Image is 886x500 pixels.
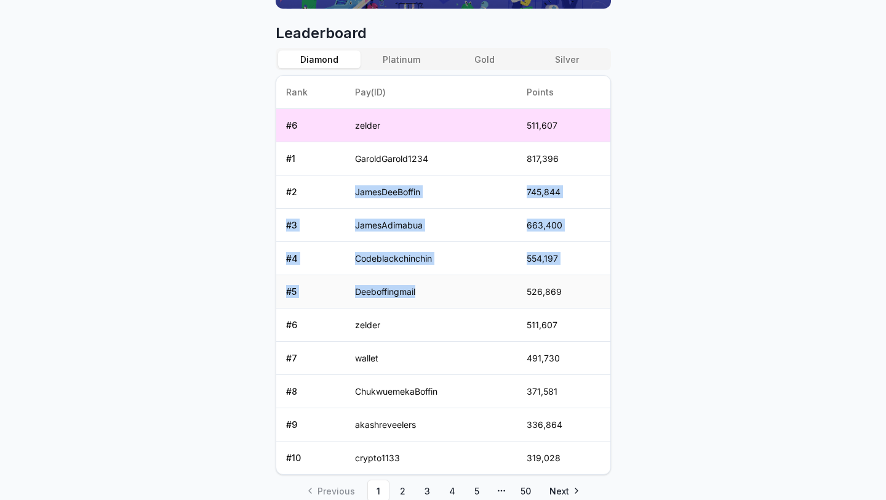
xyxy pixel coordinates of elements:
[278,50,361,68] button: Diamond
[276,442,346,475] td: # 10
[345,375,517,408] td: ChukwuemekaBoffin
[345,242,517,275] td: Codeblackchinchin
[517,109,610,142] td: 511,607
[345,308,517,342] td: zelder
[276,23,611,43] span: Leaderboard
[276,408,346,442] td: # 9
[345,342,517,375] td: wallet
[276,175,346,209] td: # 2
[276,275,346,308] td: # 5
[517,175,610,209] td: 745,844
[361,50,443,68] button: Platinum
[517,142,610,175] td: 817,396
[276,375,346,408] td: # 8
[345,76,517,109] th: Pay(ID)
[345,142,517,175] td: GaroldGarold1234
[517,308,610,342] td: 511,607
[517,242,610,275] td: 554,197
[345,442,517,475] td: crypto1133
[517,375,610,408] td: 371,581
[276,242,346,275] td: # 4
[517,408,610,442] td: 336,864
[276,109,346,142] td: # 6
[276,209,346,242] td: # 3
[443,50,525,68] button: Gold
[517,275,610,308] td: 526,869
[525,50,608,68] button: Silver
[549,485,569,498] span: Next
[345,275,517,308] td: Deeboffingmail
[517,209,610,242] td: 663,400
[345,175,517,209] td: JamesDeeBoffin
[345,109,517,142] td: zelder
[276,76,346,109] th: Rank
[276,142,346,175] td: # 1
[517,76,610,109] th: Points
[345,408,517,442] td: akashreveelers
[345,209,517,242] td: JamesAdimabua
[276,342,346,375] td: # 7
[517,342,610,375] td: 491,730
[276,308,346,342] td: # 6
[517,442,610,475] td: 319,028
